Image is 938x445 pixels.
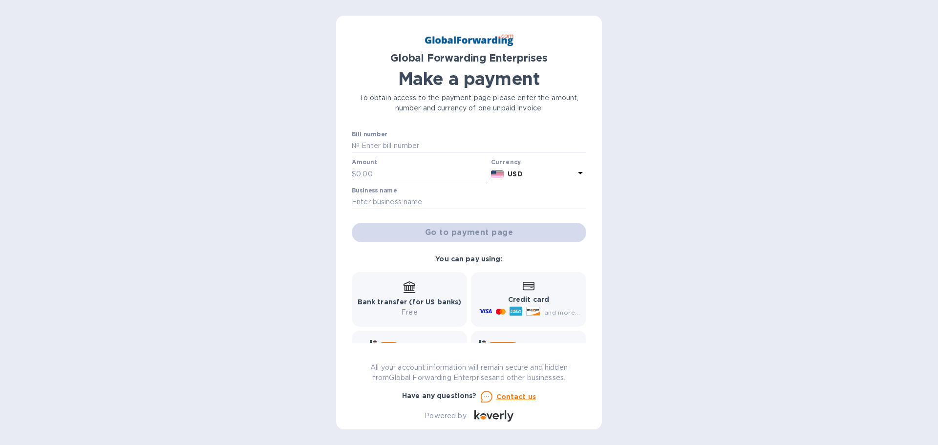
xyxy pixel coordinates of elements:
b: Bank transfer (for US banks) [358,298,462,306]
img: USD [491,170,504,177]
b: Global Forwarding Enterprises [390,52,548,64]
b: USD [508,170,522,178]
input: Enter bill number [360,139,586,153]
b: You can pay using: [435,255,502,263]
label: Business name [352,188,397,193]
p: Powered by [425,411,466,421]
h1: Make a payment [352,68,586,89]
label: Amount [352,160,377,166]
u: Contact us [496,393,536,401]
p: № [352,141,360,151]
input: 0.00 [356,167,487,181]
p: To obtain access to the payment page please enter the amount, number and currency of one unpaid i... [352,93,586,113]
label: Bill number [352,131,387,137]
span: and more... [544,309,580,316]
b: Currency [491,158,521,166]
b: Credit card [508,296,549,303]
b: Have any questions? [402,392,477,400]
input: Enter business name [352,195,586,210]
p: $ [352,169,356,179]
p: Free [358,307,462,318]
p: All your account information will remain secure and hidden from Global Forwarding Enterprises and... [352,362,586,383]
